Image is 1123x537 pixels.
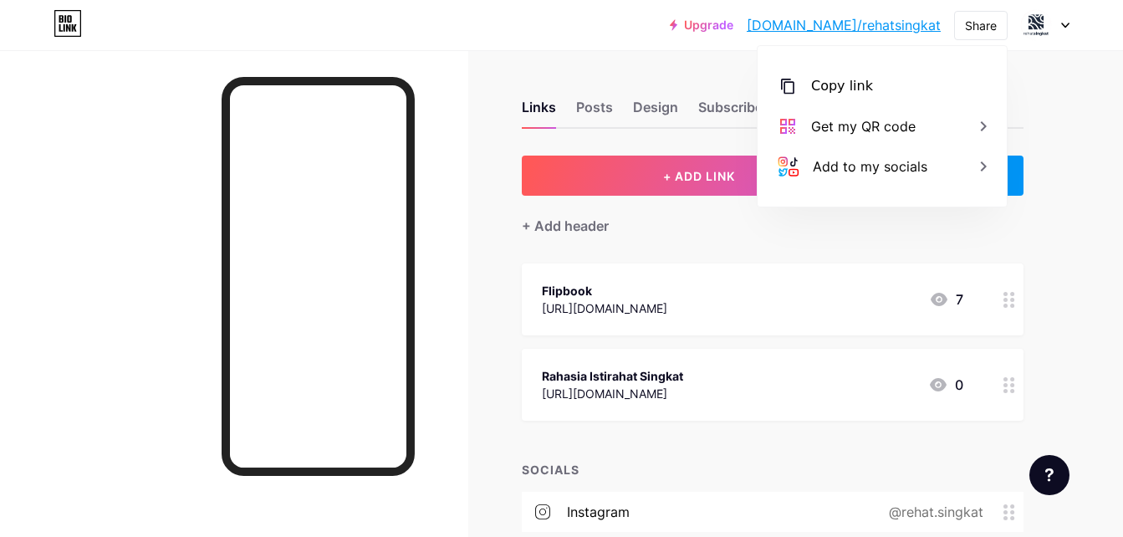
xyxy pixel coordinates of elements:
[542,367,683,385] div: Rahasia Istirahat Singkat
[928,375,963,395] div: 0
[522,216,609,236] div: + Add header
[698,97,799,127] div: Subscribers
[542,299,667,317] div: [URL][DOMAIN_NAME]
[747,15,941,35] a: [DOMAIN_NAME]/rehatsingkat
[811,116,916,136] div: Get my QR code
[542,282,667,299] div: Flipbook
[670,18,733,32] a: Upgrade
[862,502,1003,522] div: @rehat.singkat
[965,17,997,34] div: Share
[633,97,678,127] div: Design
[567,502,630,522] div: instagram
[1020,9,1052,41] img: rehatsingkat
[813,156,927,176] div: Add to my socials
[929,289,963,309] div: 7
[522,156,877,196] button: + ADD LINK
[576,97,613,127] div: Posts
[663,169,735,183] span: + ADD LINK
[522,461,1023,478] div: SOCIALS
[811,76,873,96] div: Copy link
[542,385,683,402] div: [URL][DOMAIN_NAME]
[522,97,556,127] div: Links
